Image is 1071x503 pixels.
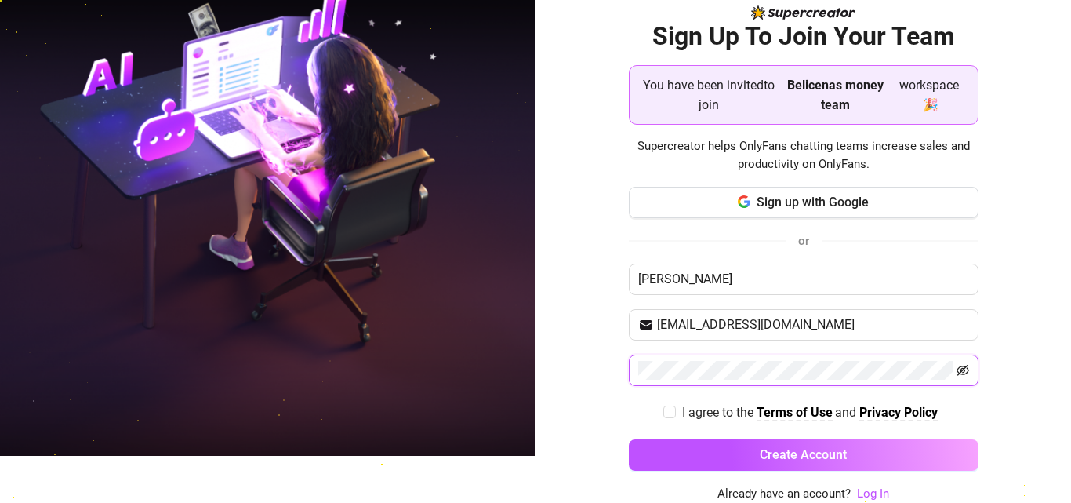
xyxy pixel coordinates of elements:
span: Supercreator helps OnlyFans chatting teams increase sales and productivity on OnlyFans. [629,137,978,174]
button: Create Account [629,439,978,471]
input: Enter your Name [629,264,978,295]
img: logo-BBDzfeDw.svg [751,5,855,20]
span: or [798,234,809,248]
span: Create Account [760,447,847,462]
span: eye-invisible [957,364,969,377]
span: Sign up with Google [757,195,869,210]
a: Log In [857,487,889,501]
button: Sign up with Google [629,187,978,218]
span: workspace 🎉 [894,75,964,115]
span: You have been invited to join [642,75,777,115]
strong: Terms of Use [757,405,833,420]
a: Privacy Policy [859,405,938,421]
span: I agree to the [682,405,757,420]
strong: Belicenas money team [787,78,884,112]
span: and [835,405,859,420]
a: Terms of Use [757,405,833,421]
strong: Privacy Policy [859,405,938,420]
h2: Sign Up To Join Your Team [629,20,978,53]
input: Your email [657,315,969,334]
